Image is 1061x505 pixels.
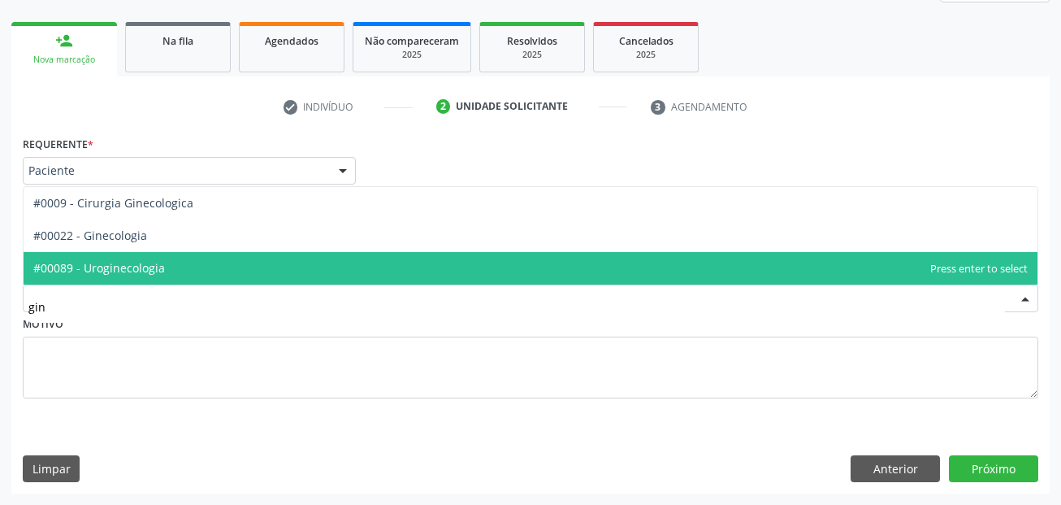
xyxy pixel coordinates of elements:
button: Anterior [851,455,940,483]
div: Unidade solicitante [456,99,568,114]
div: person_add [55,32,73,50]
div: 2025 [365,49,459,61]
span: Resolvidos [507,34,557,48]
label: Motivo [23,312,63,337]
span: Cancelados [619,34,673,48]
span: Agendados [265,34,318,48]
div: 2025 [605,49,686,61]
span: Não compareceram [365,34,459,48]
button: Limpar [23,455,80,483]
div: 2025 [492,49,573,61]
span: Paciente [28,163,323,179]
input: Buscar por procedimento [28,290,1005,323]
div: 2 [436,99,451,114]
span: #00022 - Ginecologia [33,228,147,243]
span: #0009 - Cirurgia Ginecologica [33,195,193,211]
button: Próximo [949,455,1038,483]
div: Nova marcação [23,54,106,66]
label: Requerente [23,132,93,157]
span: #00089 - Uroginecologia [33,260,165,276]
span: Na fila [162,34,193,48]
